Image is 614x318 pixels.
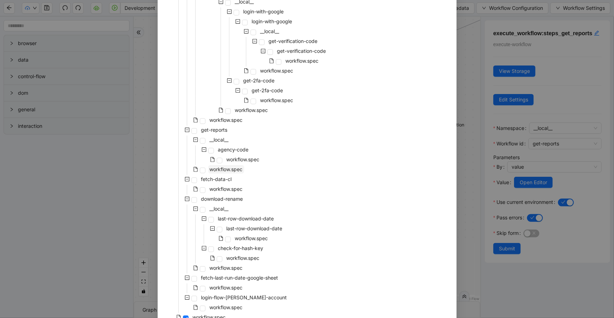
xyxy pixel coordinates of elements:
span: minus-square [202,246,207,251]
span: login-with-google [251,17,294,26]
span: minus-square [235,88,240,93]
span: get-2fa-code [251,86,285,95]
span: file [193,285,198,290]
span: fetch-last-run-date-google-sheet [201,275,278,281]
span: last-row-download-date [227,225,283,231]
span: minus-square [261,49,266,54]
span: last-row-download-date [225,224,284,233]
span: file [244,98,249,103]
span: get-2fa-code [242,76,276,85]
span: minus-square [244,29,249,34]
span: file [210,157,215,162]
span: last-row-download-date [218,216,274,222]
span: minus-square [202,216,207,221]
span: file [193,118,198,123]
span: file [269,58,274,63]
span: login-with-google [242,7,285,16]
span: file [193,187,198,192]
span: __local__ [210,137,229,143]
span: __local__ [208,136,230,144]
span: file [193,305,198,310]
span: login-with-google [252,18,292,24]
span: workflow.spec [208,283,244,292]
span: minus-square [193,206,198,211]
span: minus-square [227,9,232,14]
span: download-rename [200,195,245,203]
span: minus-square [185,275,190,280]
span: workflow.spec [208,116,244,124]
span: check-for-hash-key [218,245,264,251]
span: check-for-hash-key [217,244,265,252]
span: workflow.spec [225,155,261,164]
span: __local__ [259,27,281,36]
span: __local__ [208,205,230,213]
span: __local__ [210,206,229,212]
span: file [210,256,215,261]
span: workflow.spec [234,234,270,243]
span: workflow.spec [210,186,243,192]
span: get-verification-code [276,47,328,55]
span: minus-square [185,177,190,182]
span: fetch-data-cl [201,176,232,182]
span: workflow.spec [235,107,268,113]
span: minus-square [193,137,198,142]
span: workflow.spec [208,303,244,312]
span: __local__ [260,28,279,34]
span: workflow.spec [210,265,243,271]
span: file [193,266,198,270]
span: minus-square [227,78,232,83]
span: last-row-download-date [217,214,276,223]
span: workflow.spec [235,235,268,241]
span: workflow.spec [259,67,295,75]
span: agency-code [218,146,249,152]
span: get-verification-code [267,37,319,45]
span: login-flow-smaira-account [200,293,289,302]
span: get-verification-code [277,48,326,54]
span: minus-square [210,226,215,231]
span: workflow.spec [208,264,244,272]
span: workflow.spec [225,254,261,262]
span: get-2fa-code [252,87,283,93]
span: minus-square [235,19,240,24]
span: minus-square [185,295,190,300]
span: workflow.spec [210,117,243,123]
span: workflow.spec [227,156,260,162]
span: workflow.spec [284,57,320,65]
span: minus-square [252,39,257,44]
span: file [244,68,249,73]
span: get-reports [201,127,228,133]
span: minus-square [185,197,190,201]
span: fetch-last-run-date-google-sheet [200,274,280,282]
span: get-reports [200,126,229,134]
span: workflow.spec [260,97,293,103]
span: minus-square [185,127,190,132]
span: workflow.spec [208,165,244,174]
span: workflow.spec [227,255,260,261]
span: login-with-google [243,8,284,14]
span: file [193,167,198,172]
span: file [219,236,223,241]
span: workflow.spec [286,58,319,64]
span: fetch-data-cl [200,175,233,183]
span: workflow.spec [208,185,244,193]
span: workflow.spec [210,304,243,310]
span: workflow.spec [260,68,293,74]
span: agency-code [217,145,250,154]
span: minus-square [202,147,207,152]
span: get-verification-code [269,38,318,44]
span: download-rename [201,196,243,202]
span: workflow.spec [210,166,243,172]
span: workflow.spec [259,96,295,105]
span: workflow.spec [210,285,243,291]
span: get-2fa-code [243,77,275,83]
span: login-flow-[PERSON_NAME]-account [201,294,287,300]
span: workflow.spec [234,106,270,114]
span: file [219,108,223,113]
